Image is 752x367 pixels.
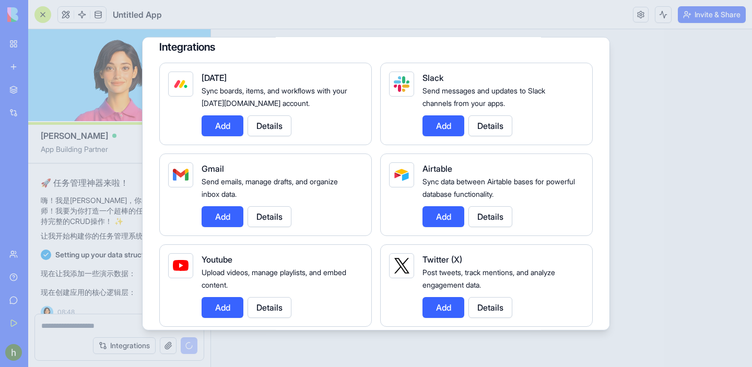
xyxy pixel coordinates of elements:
button: Add [422,297,464,317]
button: Details [468,206,512,227]
button: Add [202,115,243,136]
span: Upload videos, manage playlists, and embed content. [202,267,346,289]
span: Youtube [202,254,232,264]
h4: Integrations [159,39,593,54]
span: Gmail [202,163,224,173]
span: Airtable [422,163,452,173]
span: Send messages and updates to Slack channels from your apps. [422,86,545,107]
span: [DATE] [202,72,227,82]
button: Details [468,297,512,317]
span: Twitter (X) [422,254,462,264]
button: Add [202,206,243,227]
button: Add [422,206,464,227]
span: Slack [422,72,443,82]
span: Send emails, manage drafts, and organize inbox data. [202,176,338,198]
button: Add [422,115,464,136]
span: Post tweets, track mentions, and analyze engagement data. [422,267,555,289]
span: Sync boards, items, and workflows with your [DATE][DOMAIN_NAME] account. [202,86,347,107]
button: Details [248,297,291,317]
button: Details [248,115,291,136]
button: Add [202,297,243,317]
button: Details [468,115,512,136]
button: Details [248,206,291,227]
span: Sync data between Airtable bases for powerful database functionality. [422,176,575,198]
